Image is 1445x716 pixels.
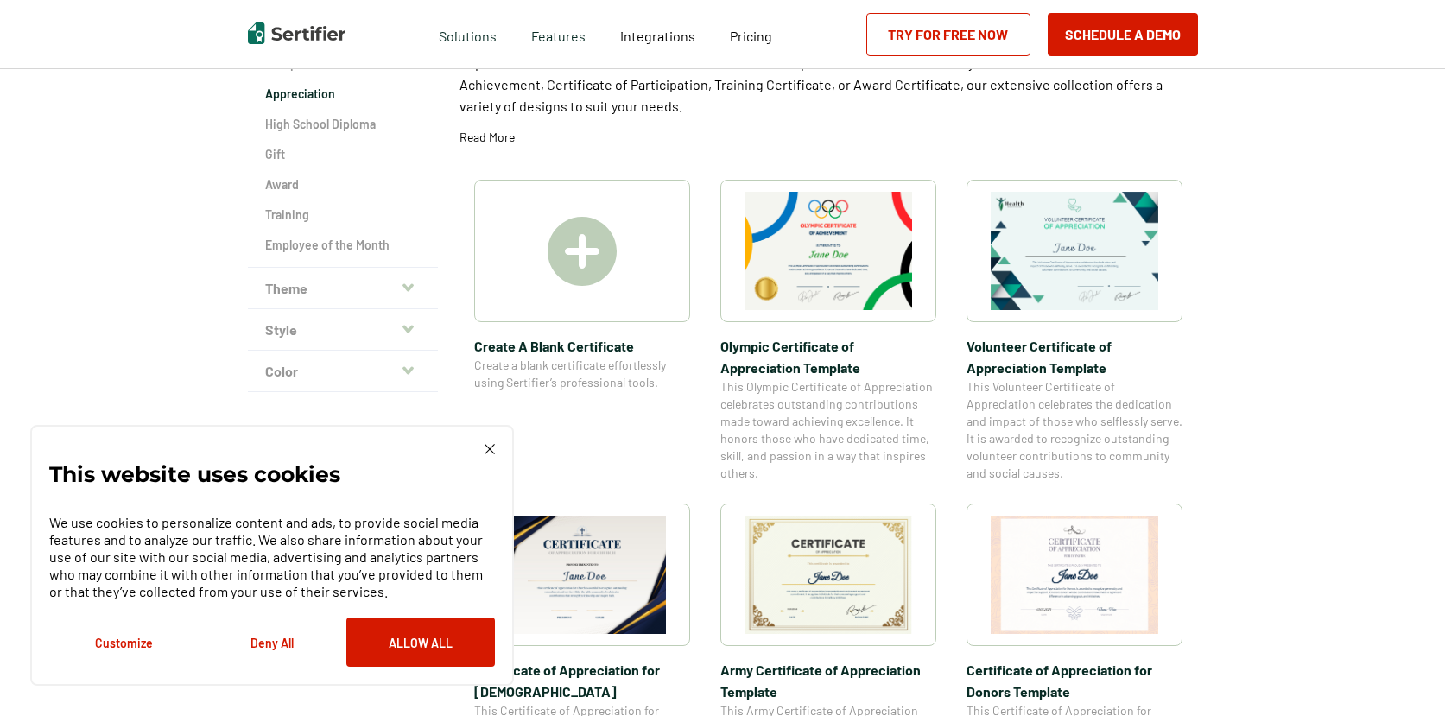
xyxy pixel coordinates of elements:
button: Color [248,351,438,392]
span: This Volunteer Certificate of Appreciation celebrates the dedication and impact of those who self... [967,378,1182,482]
a: Olympic Certificate of Appreciation​ TemplateOlympic Certificate of Appreciation​ TemplateThis Ol... [720,180,936,482]
a: Training [265,206,421,224]
span: Integrations [620,28,695,44]
button: Style [248,309,438,351]
img: Sertifier | Digital Credentialing Platform [248,22,345,44]
span: Create a blank certificate effortlessly using Sertifier’s professional tools. [474,357,690,391]
p: This website uses cookies [49,466,340,483]
img: Certificate of Appreciation for Church​ [498,516,666,634]
img: Volunteer Certificate of Appreciation Template [991,192,1158,310]
span: Olympic Certificate of Appreciation​ Template [720,335,936,378]
span: Army Certificate of Appreciation​ Template [720,659,936,702]
img: Olympic Certificate of Appreciation​ Template [745,192,912,310]
button: Customize [49,618,198,667]
a: High School Diploma [265,116,421,133]
span: Create A Blank Certificate [474,335,690,357]
a: Award [265,176,421,193]
span: Features [531,23,586,45]
a: Volunteer Certificate of Appreciation TemplateVolunteer Certificate of Appreciation TemplateThis ... [967,180,1182,482]
p: Explore a wide selection of customizable certificate templates at Sertifier. Whether you need a C... [459,52,1198,117]
img: Army Certificate of Appreciation​ Template [745,516,912,634]
button: Deny All [198,618,346,667]
p: Read More [459,129,515,146]
span: This Olympic Certificate of Appreciation celebrates outstanding contributions made toward achievi... [720,378,936,482]
img: Certificate of Appreciation for Donors​ Template [991,516,1158,634]
a: Employee of the Month [265,237,421,254]
button: Theme [248,268,438,309]
p: We use cookies to personalize content and ads, to provide social media features and to analyze ou... [49,514,495,600]
span: Volunteer Certificate of Appreciation Template [967,335,1182,378]
span: Certificate of Appreciation for [DEMOGRAPHIC_DATA]​ [474,659,690,702]
button: Schedule a Demo [1048,13,1198,56]
span: Solutions [439,23,497,45]
a: Try for Free Now [866,13,1030,56]
img: Cookie Popup Close [485,444,495,454]
a: Gift [265,146,421,163]
button: Allow All [346,618,495,667]
a: Integrations [620,23,695,45]
span: Certificate of Appreciation for Donors​ Template [967,659,1182,702]
a: Appreciation [265,86,421,103]
img: Create A Blank Certificate [548,217,617,286]
span: Pricing [730,28,772,44]
a: Pricing [730,23,772,45]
